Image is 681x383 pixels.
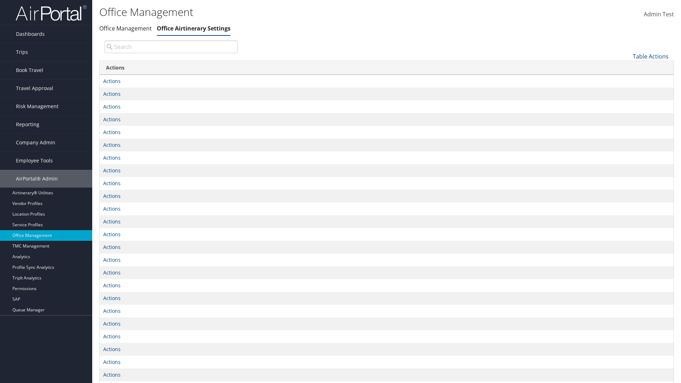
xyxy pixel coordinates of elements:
[103,205,121,212] a: Actions
[103,141,121,148] a: Actions
[103,346,121,353] a: Actions
[103,371,121,378] a: Actions
[103,193,121,199] a: Actions
[103,90,121,97] a: Actions
[103,103,121,110] a: Actions
[633,52,669,60] a: Table Actions
[16,43,28,61] span: Trips
[16,61,43,79] span: Book Travel
[105,40,238,53] input: Search
[103,256,121,263] a: Actions
[16,25,45,43] span: Dashboards
[103,231,121,238] a: Actions
[99,24,152,32] a: Office Management
[103,320,121,327] a: Actions
[103,359,121,365] a: Actions
[16,116,39,133] span: Reporting
[16,152,53,170] span: Employee Tools
[103,180,121,187] a: Actions
[103,269,121,276] a: Actions
[644,10,674,18] span: Admin Test
[16,98,59,115] span: Risk Management
[16,5,87,21] img: airportal-logo.png
[103,154,121,161] a: Actions
[103,218,121,225] a: Actions
[103,78,121,84] a: Actions
[103,116,121,123] a: Actions
[644,4,674,26] a: Admin Test
[16,134,55,151] span: Company Admin
[103,307,121,314] a: Actions
[16,170,58,188] span: AirPortal® Admin
[103,333,121,340] a: Actions
[157,24,231,32] a: Office Airtinerary Settings
[103,282,121,289] a: Actions
[16,79,53,97] span: Travel Approval
[100,61,674,75] th: Actions
[103,129,121,135] a: Actions
[103,295,121,301] a: Actions
[99,5,482,20] h1: Office Management
[103,167,121,174] a: Actions
[103,244,121,250] a: Actions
